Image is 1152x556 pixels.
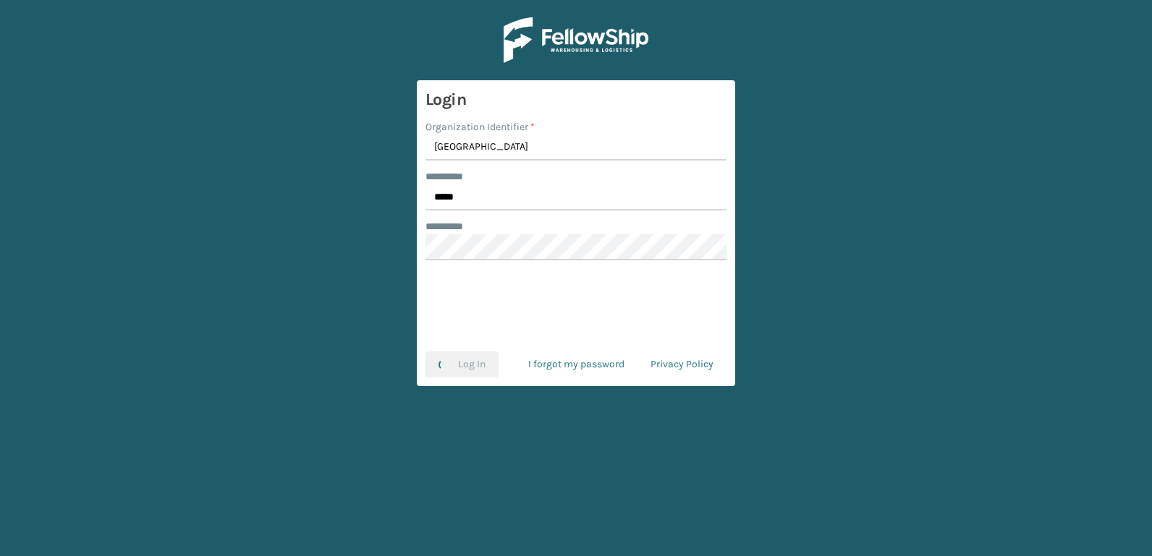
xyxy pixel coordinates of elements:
[425,89,727,111] h3: Login
[425,119,535,134] label: Organization Identifier
[425,351,499,377] button: Log In
[466,278,686,334] iframe: reCAPTCHA
[638,351,727,377] a: Privacy Policy
[504,17,648,63] img: Logo
[515,351,638,377] a: I forgot my password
